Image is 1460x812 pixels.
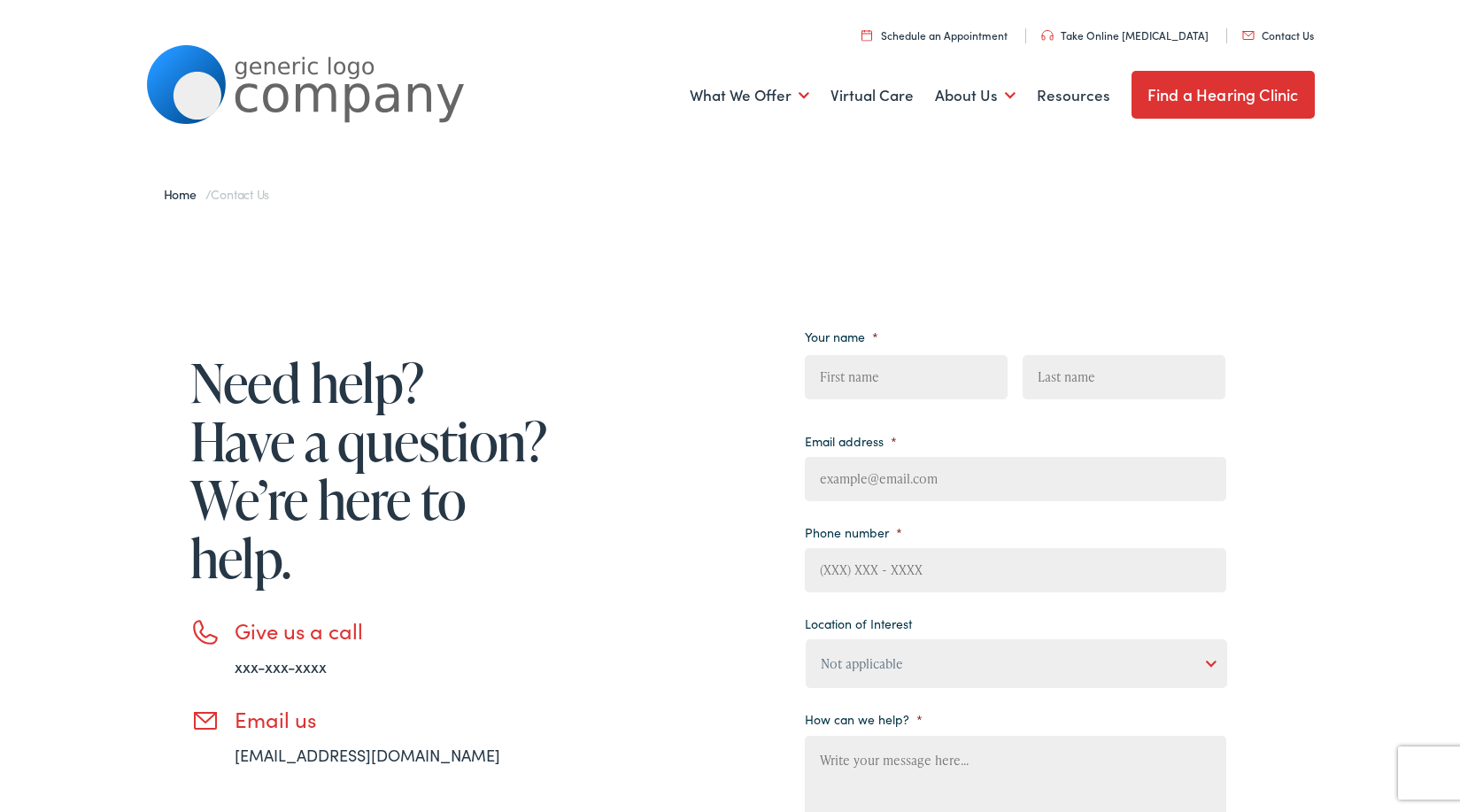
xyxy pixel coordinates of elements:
[1023,355,1225,399] input: Last name
[690,63,809,128] a: What We Offer
[1037,63,1110,128] a: Resources
[805,355,1008,399] input: First name
[190,353,553,587] h1: Need help? Have a question? We’re here to help.
[805,615,912,631] label: Location of Interest
[861,29,872,41] img: utility icon
[235,655,327,677] a: xxx-xxx-xxxx
[830,63,914,128] a: Virtual Care
[211,185,269,203] span: Contact Us
[805,711,923,727] label: How can we help?
[805,524,902,540] label: Phone number
[1041,27,1209,43] a: Take Online [MEDICAL_DATA]
[235,744,500,766] a: [EMAIL_ADDRESS][DOMAIN_NAME]
[1242,27,1314,43] a: Contact Us
[935,63,1016,128] a: About Us
[164,185,205,203] a: Home
[805,548,1226,592] input: (XXX) XXX - XXXX
[235,707,553,732] h3: Email us
[1132,71,1315,119] a: Find a Hearing Clinic
[164,185,270,203] span: /
[805,329,878,344] label: Your name
[1242,31,1255,40] img: utility icon
[861,27,1008,43] a: Schedule an Appointment
[805,433,897,449] label: Email address
[235,618,553,644] h3: Give us a call
[1041,30,1054,41] img: utility icon
[805,457,1226,501] input: example@email.com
